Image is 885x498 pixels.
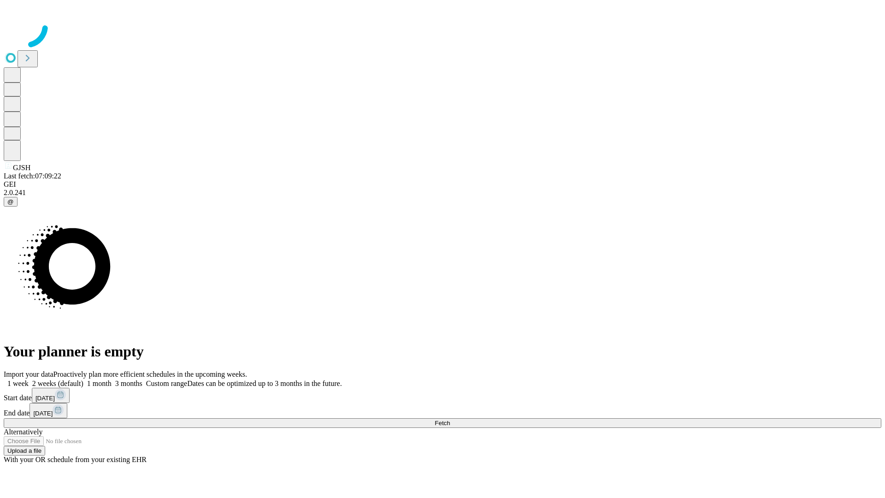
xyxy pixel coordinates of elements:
[146,379,187,387] span: Custom range
[4,343,881,360] h1: Your planner is empty
[4,428,42,436] span: Alternatively
[4,446,45,456] button: Upload a file
[33,410,53,417] span: [DATE]
[187,379,342,387] span: Dates can be optimized up to 3 months in the future.
[87,379,112,387] span: 1 month
[4,370,53,378] span: Import your data
[4,418,881,428] button: Fetch
[4,180,881,189] div: GEI
[435,420,450,427] span: Fetch
[7,198,14,205] span: @
[7,379,29,387] span: 1 week
[4,189,881,197] div: 2.0.241
[115,379,142,387] span: 3 months
[4,388,881,403] div: Start date
[32,379,83,387] span: 2 weeks (default)
[4,197,18,207] button: @
[29,403,67,418] button: [DATE]
[4,403,881,418] div: End date
[53,370,247,378] span: Proactively plan more efficient schedules in the upcoming weeks.
[13,164,30,172] span: GJSH
[32,388,70,403] button: [DATE]
[4,456,147,463] span: With your OR schedule from your existing EHR
[35,395,55,402] span: [DATE]
[4,172,61,180] span: Last fetch: 07:09:22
